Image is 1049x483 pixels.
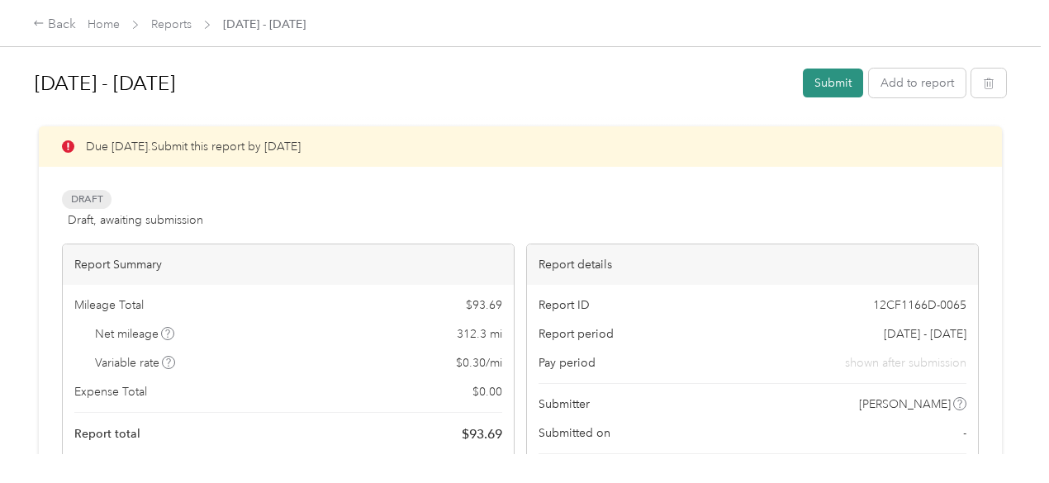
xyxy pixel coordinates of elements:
span: Mileage Total [74,296,144,314]
a: Reports [151,17,192,31]
span: [PERSON_NAME] [859,395,951,413]
span: 312.3 mi [457,325,502,343]
div: Back [33,15,76,35]
span: Submitter [539,395,590,413]
button: Submit [803,69,863,97]
div: Due [DATE]. Submit this report by [DATE] [39,126,1002,167]
span: Draft, awaiting submission [68,211,203,229]
iframe: Everlance-gr Chat Button Frame [956,391,1049,483]
span: Net mileage [95,325,175,343]
span: Report total [74,425,140,443]
button: Add to report [869,69,966,97]
span: 12CF1166D-0065 [873,296,966,314]
span: Draft [62,190,112,209]
span: Report period [539,325,614,343]
span: [DATE] - [DATE] [884,325,966,343]
span: Submitted on [539,424,610,442]
span: Pay period [539,354,596,372]
span: Expense Total [74,383,147,400]
h1: Sep 16 - 30, 2025 [35,64,791,103]
span: [DATE] - [DATE] [223,16,306,33]
span: shown after submission [845,354,966,372]
span: $ 93.69 [462,424,502,444]
span: $ 93.69 [466,296,502,314]
span: Variable rate [95,354,176,372]
div: Report details [527,244,978,285]
span: $ 0.00 [472,383,502,400]
div: Report Summary [63,244,514,285]
span: $ 0.30 / mi [456,354,502,372]
a: Home [88,17,120,31]
span: Report ID [539,296,590,314]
